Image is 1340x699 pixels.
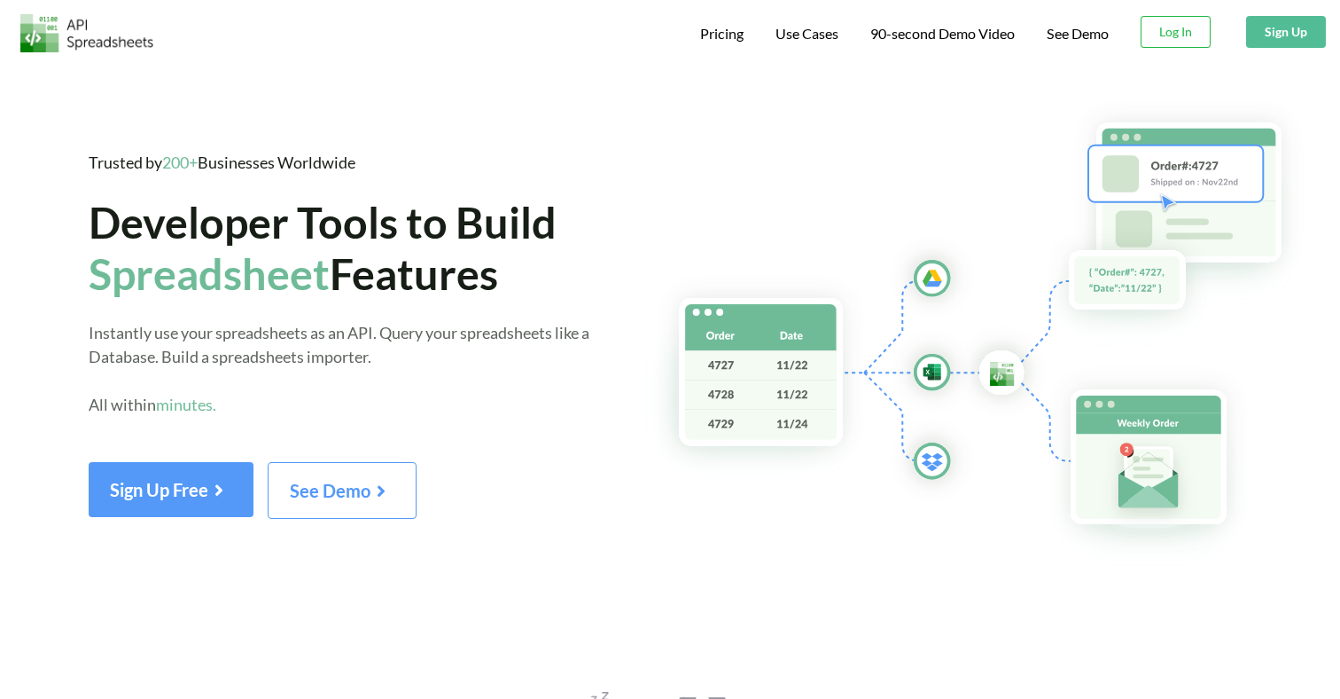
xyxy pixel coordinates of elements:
span: Pricing [700,25,744,42]
span: See Demo [290,480,394,501]
span: Sign Up Free [110,479,232,500]
span: 90-second Demo Video [870,27,1015,41]
button: Log In [1141,16,1211,48]
span: 200+ [162,153,198,172]
button: Sign Up Free [89,462,253,517]
span: Instantly use your spreadsheets as an API. Query your spreadsheets like a Database. Build a sprea... [89,323,589,414]
img: Logo.png [20,14,153,52]
span: Developer Tools to Build Features [89,196,557,299]
button: Sign Up [1246,16,1326,48]
span: Use Cases [775,25,838,42]
a: See Demo [1047,25,1109,43]
a: See Demo [268,486,417,501]
span: minutes. [156,395,216,414]
img: Hero Spreadsheet Flow [643,98,1340,567]
span: Trusted by Businesses Worldwide [89,153,355,172]
button: See Demo [268,462,417,519]
span: Spreadsheet [89,247,330,299]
